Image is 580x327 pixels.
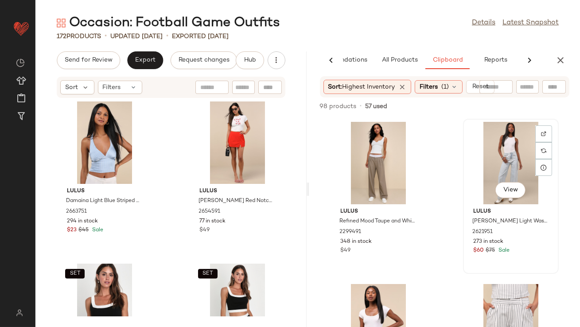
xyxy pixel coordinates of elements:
[65,83,78,92] span: Sort
[495,182,526,198] button: View
[334,122,423,204] img: 11265241_2299491.jpg
[473,247,484,255] span: $60
[65,269,85,279] button: SET
[340,218,415,226] span: Refined Mood Taupe and White Straight Leg Trouser Pants
[341,247,351,255] span: $49
[64,57,113,64] span: Send for Review
[67,226,77,234] span: $23
[466,80,494,93] button: Reset
[432,57,463,64] span: Clipboard
[486,247,495,255] span: $75
[503,187,518,194] span: View
[200,218,226,226] span: 77 in stock
[473,208,549,216] span: Lulus
[60,101,149,184] img: 12761321_2663751.jpg
[472,228,493,236] span: 2621951
[202,271,213,277] span: SET
[193,101,282,184] img: 12759641_2654591.jpg
[472,83,489,90] span: Reset
[366,102,388,111] span: 57 used
[320,102,357,111] span: 98 products
[66,208,87,216] span: 2663751
[341,238,372,246] span: 348 in stock
[483,57,507,64] span: Reports
[302,57,367,64] span: AI Recommendations
[16,58,25,67] img: svg%3e
[66,197,141,205] span: Damaina Light Blue Striped Satin Tie-Back Halter Top
[497,248,510,253] span: Sale
[110,32,163,41] p: updated [DATE]
[472,218,548,226] span: [PERSON_NAME] Light Wash Denim Rhinestone Straight Leg Jeans
[90,227,103,233] span: Sale
[135,57,156,64] span: Export
[200,187,275,195] span: Lulus
[541,148,546,153] img: svg%3e
[328,82,395,92] span: Sort:
[105,31,107,42] span: •
[11,309,28,316] img: svg%3e
[78,226,89,234] span: $45
[171,51,237,69] button: Request changes
[198,269,218,279] button: SET
[343,84,395,90] span: Highest Inventory
[441,82,449,92] span: (1)
[541,131,546,136] img: svg%3e
[178,57,230,64] span: Request changes
[57,33,66,40] span: 172
[57,51,120,69] button: Send for Review
[502,18,559,28] a: Latest Snapshot
[341,208,416,216] span: Lulus
[12,19,30,37] img: heart_red.DM2ytmEG.svg
[473,238,503,246] span: 273 in stock
[236,51,264,69] button: Hub
[57,19,66,27] img: svg%3e
[166,31,168,42] span: •
[340,228,362,236] span: 2299491
[67,218,98,226] span: 294 in stock
[172,32,229,41] p: Exported [DATE]
[466,122,556,204] img: 2621951_02_fullbody.jpg
[57,14,280,32] div: Occasion: Football Game Outfits
[57,32,101,41] div: Products
[360,102,362,110] span: •
[199,197,274,205] span: [PERSON_NAME] Red Notched Mini Skirt
[127,51,163,69] button: Export
[381,57,417,64] span: All Products
[69,271,80,277] span: SET
[103,83,121,92] span: Filters
[420,82,438,92] span: Filters
[243,57,256,64] span: Hub
[67,187,142,195] span: Lulus
[199,208,221,216] span: 2654591
[472,18,495,28] a: Details
[200,226,210,234] span: $49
